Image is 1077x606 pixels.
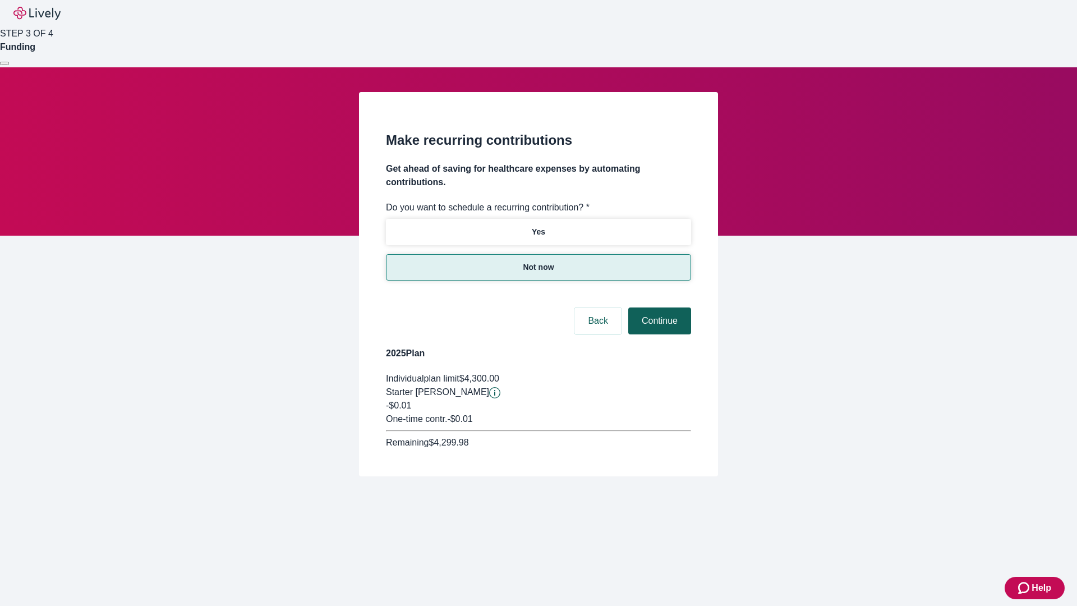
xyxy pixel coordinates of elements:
[429,438,468,447] span: $4,299.98
[386,219,691,245] button: Yes
[1005,577,1065,599] button: Zendesk support iconHelp
[1032,581,1051,595] span: Help
[386,414,447,424] span: One-time contr.
[386,162,691,189] h4: Get ahead of saving for healthcare expenses by automating contributions.
[1018,581,1032,595] svg: Zendesk support icon
[523,261,554,273] p: Not now
[386,130,691,150] h2: Make recurring contributions
[386,347,691,360] h4: 2025 Plan
[386,387,489,397] span: Starter [PERSON_NAME]
[13,7,61,20] img: Lively
[386,438,429,447] span: Remaining
[386,401,411,410] span: -$0.01
[489,387,500,398] button: Lively will contribute $0.01 to establish your account
[628,307,691,334] button: Continue
[386,201,590,214] label: Do you want to schedule a recurring contribution? *
[386,254,691,281] button: Not now
[459,374,499,383] span: $4,300.00
[386,374,459,383] span: Individual plan limit
[447,414,472,424] span: - $0.01
[489,387,500,398] svg: Starter penny details
[574,307,622,334] button: Back
[532,226,545,238] p: Yes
